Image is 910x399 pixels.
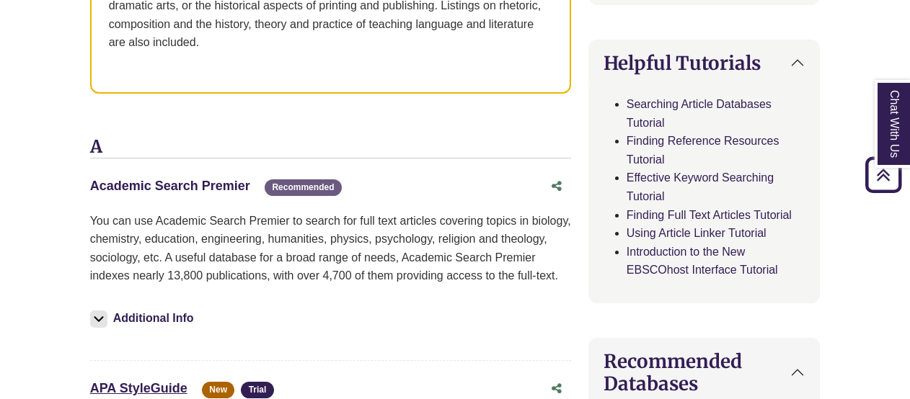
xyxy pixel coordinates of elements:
span: Trial [241,382,273,398]
a: Academic Search Premier [90,179,250,193]
span: Recommended [265,179,341,196]
a: Effective Keyword Searching Tutorial [627,171,774,202]
a: Using Article Linker Tutorial [627,227,767,239]
a: Introduction to the New EBSCOhost Interface Tutorial [627,246,778,277]
a: Back to Top [860,165,906,184]
h3: A [90,137,571,158]
a: APA StyleGuide [90,381,187,395]
a: Searching Article Databases Tutorial [627,98,772,129]
span: New [202,382,234,398]
p: You can use Academic Search Premier to search for full text articles covering topics in biology, ... [90,212,571,285]
button: Additional Info [90,308,198,328]
a: Finding Full Text Articles Tutorial [627,209,792,221]
a: Finding Reference Resources Tutorial [627,135,779,166]
button: Helpful Tutorials [589,40,820,86]
button: Share this database [542,173,571,200]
